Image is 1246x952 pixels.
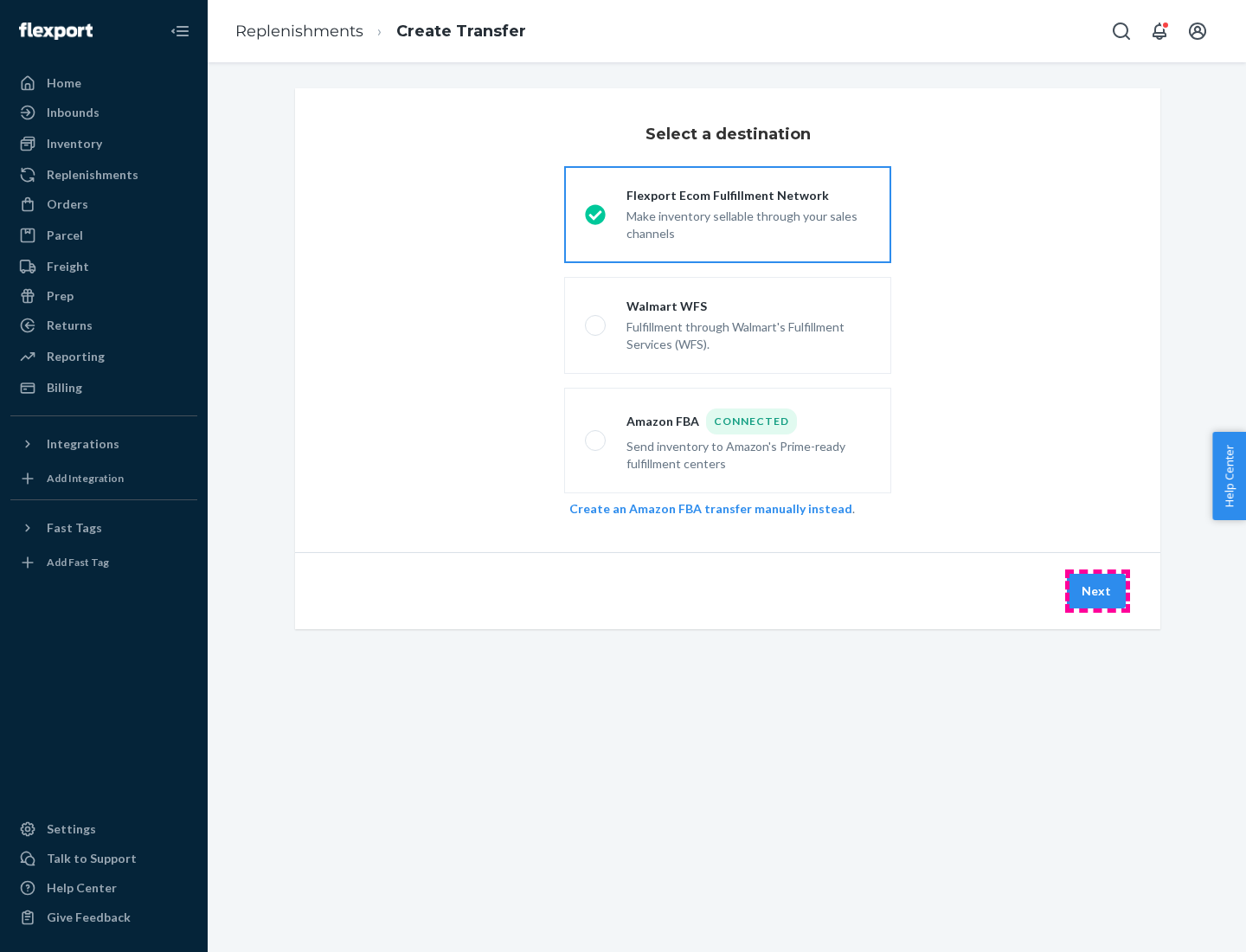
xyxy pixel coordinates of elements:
[626,204,870,242] div: Make inventory sellable through your sales channels
[626,434,870,473] div: Send inventory to Amazon's Prime-ready fulfillment centers
[10,222,197,249] a: Parcel
[10,874,197,902] a: Help Center
[10,253,197,280] a: Freight
[47,435,119,453] div: Integrations
[47,471,124,486] div: Add Integration
[47,379,82,396] div: Billing
[626,408,870,434] div: Amazon FBA
[10,190,197,218] a: Orders
[626,315,870,353] div: Fulfillment through Walmart's Fulfillment Services (WFS).
[222,6,540,57] ol: breadcrumbs
[47,135,102,152] div: Inventory
[47,879,117,897] div: Help Center
[47,104,100,121] div: Inbounds
[47,909,131,926] div: Give Feedback
[1212,432,1246,520] button: Help Center
[47,74,81,92] div: Home
[10,549,197,576] a: Add Fast Tag
[47,227,83,244] div: Parcel
[10,312,197,339] a: Returns
[1104,14,1139,48] button: Open Search Box
[47,555,109,569] div: Add Fast Tag
[1067,574,1126,608] button: Next
[10,465,197,492] a: Add Integration
[645,123,811,145] h3: Select a destination
[19,23,93,40] img: Flexport logo
[47,317,93,334] div: Returns
[10,69,197,97] a: Home
[10,374,197,402] a: Billing
[163,14,197,48] button: Close Navigation
[47,196,88,213] div: Orders
[10,430,197,458] button: Integrations
[47,287,74,305] div: Prep
[1142,14,1177,48] button: Open notifications
[10,99,197,126] a: Inbounds
[47,348,105,365] div: Reporting
[626,187,870,204] div: Flexport Ecom Fulfillment Network
[706,408,797,434] div: Connected
[47,820,96,838] div: Settings
[47,166,138,183] div: Replenishments
[10,161,197,189] a: Replenishments
[10,130,197,158] a: Inventory
[1180,14,1215,48] button: Open account menu
[10,282,197,310] a: Prep
[396,22,526,41] a: Create Transfer
[10,514,197,542] button: Fast Tags
[10,904,197,931] button: Give Feedback
[47,850,137,867] div: Talk to Support
[47,519,102,537] div: Fast Tags
[47,258,89,275] div: Freight
[10,343,197,370] a: Reporting
[10,845,197,872] a: Talk to Support
[569,500,886,518] div: .
[569,501,852,516] a: Create an Amazon FBA transfer manually instead
[10,815,197,843] a: Settings
[626,298,870,315] div: Walmart WFS
[235,22,363,41] a: Replenishments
